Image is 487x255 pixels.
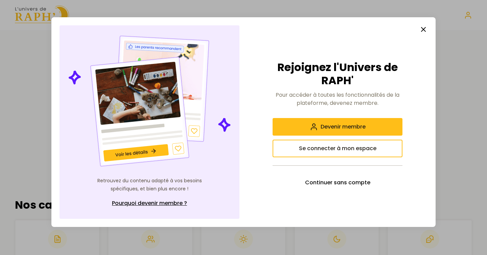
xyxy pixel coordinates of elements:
p: Pour accéder à toutes les fonctionnalités de la plateforme, devenez membre. [273,91,402,107]
span: Continuer sans compte [305,179,370,187]
span: Se connecter à mon espace [299,144,376,153]
button: Devenir membre [273,118,402,136]
button: Se connecter à mon espace [273,140,402,157]
span: Devenir membre [321,123,366,131]
button: Continuer sans compte [273,174,402,191]
img: Illustration de contenu personnalisé [67,33,232,169]
h2: Rejoignez l'Univers de RAPH' [273,61,402,87]
p: Retrouvez du contenu adapté à vos besoins spécifiques, et bien plus encore ! [95,177,204,193]
span: Pourquoi devenir membre ? [112,199,187,207]
a: Pourquoi devenir membre ? [95,196,204,211]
